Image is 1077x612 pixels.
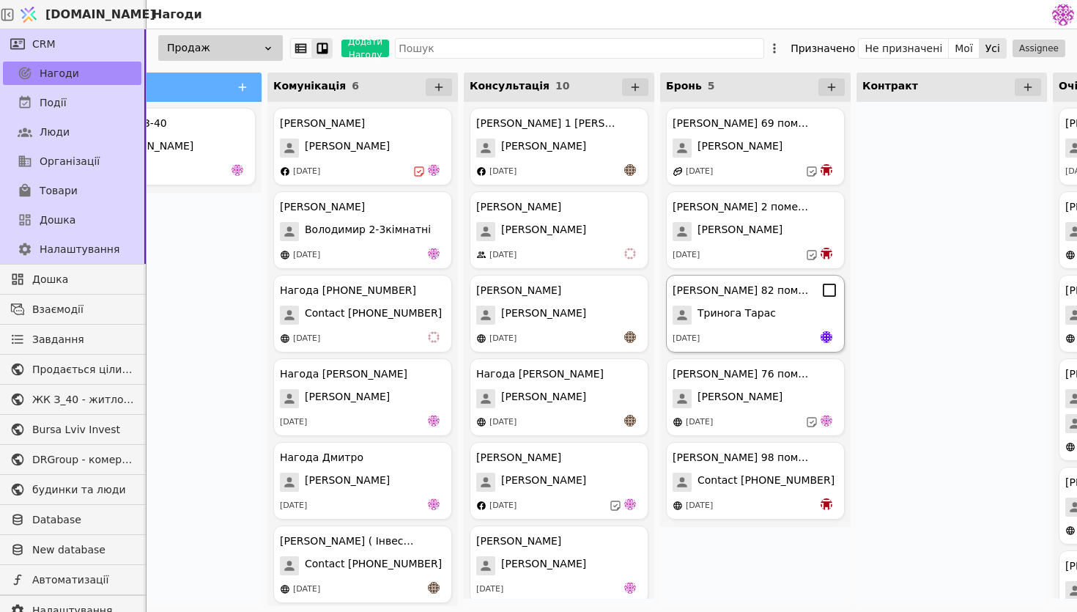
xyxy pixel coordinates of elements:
span: [PERSON_NAME] [697,222,782,241]
span: [PERSON_NAME] [305,389,390,408]
a: ЖК З_40 - житлова та комерційна нерухомість класу Преміум [3,388,141,411]
div: Нагода [PHONE_NUMBER] [280,283,416,298]
div: [DATE] [489,416,517,429]
a: Database [3,508,141,531]
a: Дошка [3,268,141,291]
span: [PERSON_NAME] [305,139,390,158]
a: Автоматизації [3,568,141,591]
span: Володимир 2-3кімнатні [305,222,431,241]
span: [PERSON_NAME] [697,139,782,158]
span: 10 [555,80,569,92]
a: Товари [3,179,141,202]
div: Нагода [PERSON_NAME] [476,366,604,382]
img: de [232,164,243,176]
a: [DOMAIN_NAME] [15,1,147,29]
img: de [428,164,440,176]
div: [PERSON_NAME] 69 помешкання [PERSON_NAME][PERSON_NAME][DATE]bo [666,108,845,185]
div: Інтерес по З-40[PERSON_NAME]de [77,108,256,185]
a: Події [3,91,141,114]
div: [PERSON_NAME][PERSON_NAME][DATE]de [273,108,452,185]
h2: Нагоди [147,6,202,23]
div: [PERSON_NAME] 2 помешкання [PERSON_NAME][PERSON_NAME][DATE]bo [666,191,845,269]
img: de [624,498,636,510]
button: Усі [980,38,1006,59]
img: online-store.svg [673,501,683,511]
div: Нагода [PERSON_NAME] [280,366,407,382]
div: [PERSON_NAME] [280,199,365,215]
span: 6 [352,80,359,92]
div: [DATE] [673,333,700,345]
div: [PERSON_NAME][PERSON_NAME][DATE]de [470,526,648,603]
img: an [428,582,440,594]
div: [DATE] [293,166,320,178]
span: [PERSON_NAME] [501,389,586,408]
img: online-store.svg [280,250,290,260]
img: online-store.svg [1065,333,1076,344]
a: Організації [3,150,141,173]
img: an [624,415,636,427]
div: [PERSON_NAME] 82 помешкання [PERSON_NAME] [673,283,812,298]
a: Bursa Lviv Invest [3,418,141,441]
span: Дошка [32,272,134,287]
div: [PERSON_NAME] [476,450,561,465]
span: Дошка [40,213,75,228]
span: [PERSON_NAME] [697,389,782,408]
div: [DATE] [489,333,517,345]
span: Нагоди [40,66,79,81]
div: [PERSON_NAME] ( Інвестиція ) [280,534,419,549]
div: [PERSON_NAME][PERSON_NAME][DATE]an [470,275,648,353]
button: Мої [949,38,980,59]
span: Тринога Тарас [697,306,776,325]
div: [PERSON_NAME]Володимир 2-3кімнатні[DATE]de [273,191,452,269]
a: Дошка [3,208,141,232]
div: [PERSON_NAME][PERSON_NAME][DATE]de [470,442,648,520]
img: vi [428,331,440,343]
img: an [624,331,636,343]
img: online-store.svg [1065,250,1076,260]
img: Logo [18,1,40,29]
img: de [821,415,832,427]
div: [DATE] [293,333,320,345]
img: online-store.svg [476,333,486,344]
span: [PERSON_NAME] [501,306,586,325]
div: [DATE] [280,416,307,429]
img: online-store.svg [673,417,683,427]
img: an [624,164,636,176]
button: Assignee [1013,40,1065,57]
span: Товари [40,183,78,199]
span: Bursa Lviv Invest [32,422,134,438]
img: affiliate-program.svg [673,166,683,177]
span: [PERSON_NAME] [305,473,390,492]
a: Взаємодії [3,298,141,321]
div: [PERSON_NAME] 2 помешкання [PERSON_NAME] [673,199,812,215]
a: Нагоди [3,62,141,85]
div: [PERSON_NAME] 1 [PERSON_NAME][PERSON_NAME][DATE]an [470,108,648,185]
div: [DATE] [476,583,503,596]
div: Нагода [PERSON_NAME][PERSON_NAME][DATE]de [273,358,452,436]
img: de [428,248,440,259]
img: bo [821,248,832,259]
a: Люди [3,120,141,144]
div: [PERSON_NAME][PERSON_NAME][DATE]vi [470,191,648,269]
div: [DATE] [489,500,517,512]
img: online-store.svg [1065,442,1076,452]
img: people.svg [476,250,486,260]
span: Налаштування [40,242,119,257]
img: de [624,582,636,594]
div: [DATE] [686,416,713,429]
span: Події [40,95,67,111]
img: Яр [821,331,832,343]
div: [PERSON_NAME] 82 помешкання [PERSON_NAME]Тринога Тарас[DATE]Яр [666,275,845,353]
img: bo [821,498,832,510]
span: Контракт [862,80,918,92]
span: Завдання [32,332,84,347]
a: Додати Нагоду [333,40,389,57]
span: [PERSON_NAME] [501,556,586,575]
span: Організації [40,154,100,169]
img: online-store.svg [1065,526,1076,536]
div: [PERSON_NAME] 98 помешкання [PERSON_NAME] [673,450,812,465]
span: [PERSON_NAME] [108,139,193,158]
span: Бронь [666,80,702,92]
img: vi [624,248,636,259]
img: online-store.svg [476,417,486,427]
